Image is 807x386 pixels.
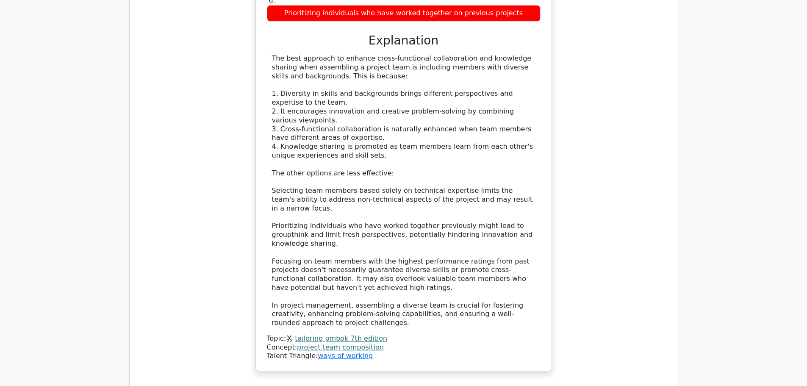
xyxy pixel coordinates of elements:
a: ways of working [318,352,373,360]
h3: Explanation [272,33,535,48]
a: project team composition [297,343,384,351]
a: tailoring pmbok 7th edition [295,334,387,342]
div: Topic: [267,334,541,343]
div: Concept: [267,343,541,352]
div: Talent Triangle: [267,334,541,361]
div: Prioritizing individuals who have worked together on previous projects [267,5,541,22]
div: The best approach to enhance cross-functional collaboration and knowledge sharing when assembling... [272,54,535,328]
